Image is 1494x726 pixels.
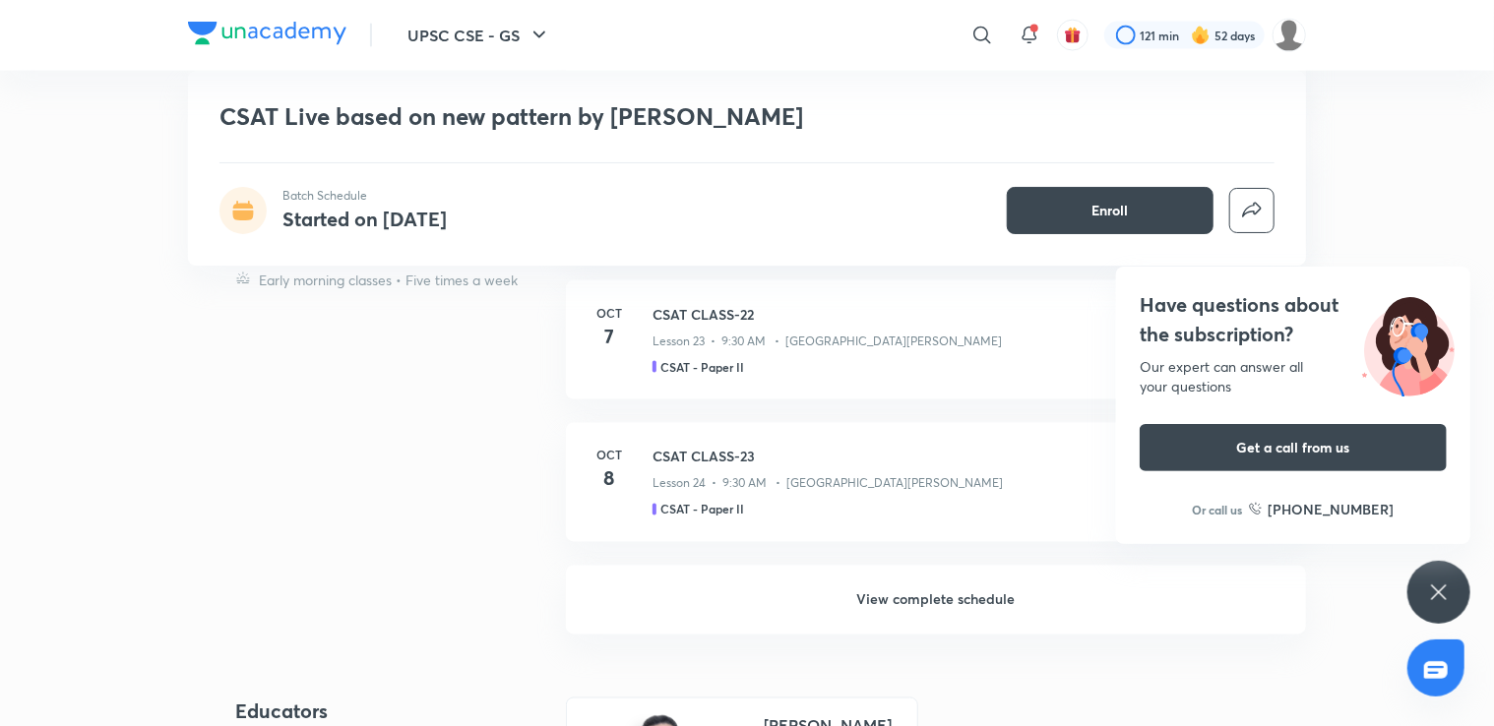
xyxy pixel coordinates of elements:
a: Oct7CSAT CLASS-22Lesson 23 • 9:30 AM • [GEOGRAPHIC_DATA][PERSON_NAME]CSAT - Paper II [566,280,1306,423]
h6: Oct [590,304,629,322]
a: [PHONE_NUMBER] [1249,499,1395,519]
h3: CSAT CLASS-23 [653,447,1282,467]
p: Early morning classes • Five times a week [259,269,518,289]
img: Company Logo [188,22,346,45]
h4: Have questions about the subscription? [1140,290,1447,349]
h3: CSAT CLASS-22 [653,304,1282,325]
h6: View complete schedule [566,566,1306,635]
h6: [PHONE_NUMBER] [1269,499,1395,519]
button: avatar [1057,20,1089,51]
button: UPSC CSE - GS [396,16,563,55]
h5: CSAT - Paper II [660,358,744,376]
img: avatar [1064,27,1082,44]
p: Lesson 23 • 9:30 AM • [GEOGRAPHIC_DATA][PERSON_NAME] [653,333,1002,350]
img: ttu_illustration_new.svg [1346,290,1470,396]
span: Enroll [1092,201,1129,220]
p: Lesson 24 • 9:30 AM • [GEOGRAPHIC_DATA][PERSON_NAME] [653,475,1003,493]
button: Get a call from us [1140,424,1447,471]
button: Enroll [1007,187,1214,234]
div: Our expert can answer all your questions [1140,357,1447,396]
h6: Oct [590,447,629,464]
h5: CSAT - Paper II [660,501,744,518]
img: streak [1191,26,1211,45]
p: Or call us [1193,501,1243,518]
h4: 8 [590,464,629,494]
a: Oct8CSAT CLASS-23Lesson 24 • 9:30 AM • [GEOGRAPHIC_DATA][PERSON_NAME]CSAT - Paper II [566,423,1306,566]
h1: CSAT Live based on new pattern by [PERSON_NAME] [219,102,990,131]
img: Muskan goyal [1273,19,1306,52]
h4: Started on [DATE] [282,206,447,232]
a: Company Logo [188,22,346,50]
h4: 7 [590,322,629,351]
p: Batch Schedule [282,187,447,205]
